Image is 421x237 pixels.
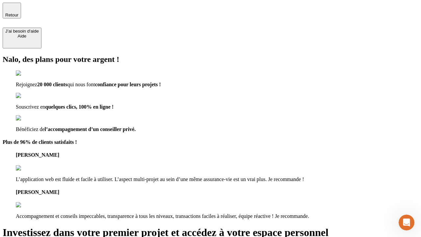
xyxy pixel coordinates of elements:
span: Retour [5,13,18,17]
span: qui nous font [67,82,95,87]
img: checkmark [16,93,44,99]
img: reviews stars [16,165,48,171]
span: confiance pour leurs projets ! [95,82,161,87]
span: Rejoignez [16,82,37,87]
img: checkmark [16,115,44,121]
p: Accompagnement et conseils impeccables, transparence à tous les niveaux, transactions faciles à r... [16,213,418,219]
span: Souscrivez en [16,104,45,110]
h4: [PERSON_NAME] [16,189,418,195]
span: quelques clics, 100% en ligne ! [45,104,113,110]
span: 20 000 clients [37,82,67,87]
iframe: Intercom live chat [399,215,414,230]
h4: [PERSON_NAME] [16,152,418,158]
img: reviews stars [16,202,48,208]
div: Aide [5,34,39,39]
img: checkmark [16,70,44,76]
p: L’application web est fluide et facile à utiliser. L’aspect multi-projet au sein d’une même assur... [16,176,418,182]
button: J’ai besoin d'aideAide [3,28,41,48]
button: Retour [3,3,21,18]
span: l’accompagnement d’un conseiller privé. [45,126,136,132]
h4: Plus de 96% de clients satisfaits ! [3,139,418,145]
div: J’ai besoin d'aide [5,29,39,34]
span: Bénéficiez de [16,126,45,132]
h2: Nalo, des plans pour votre argent ! [3,55,418,64]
